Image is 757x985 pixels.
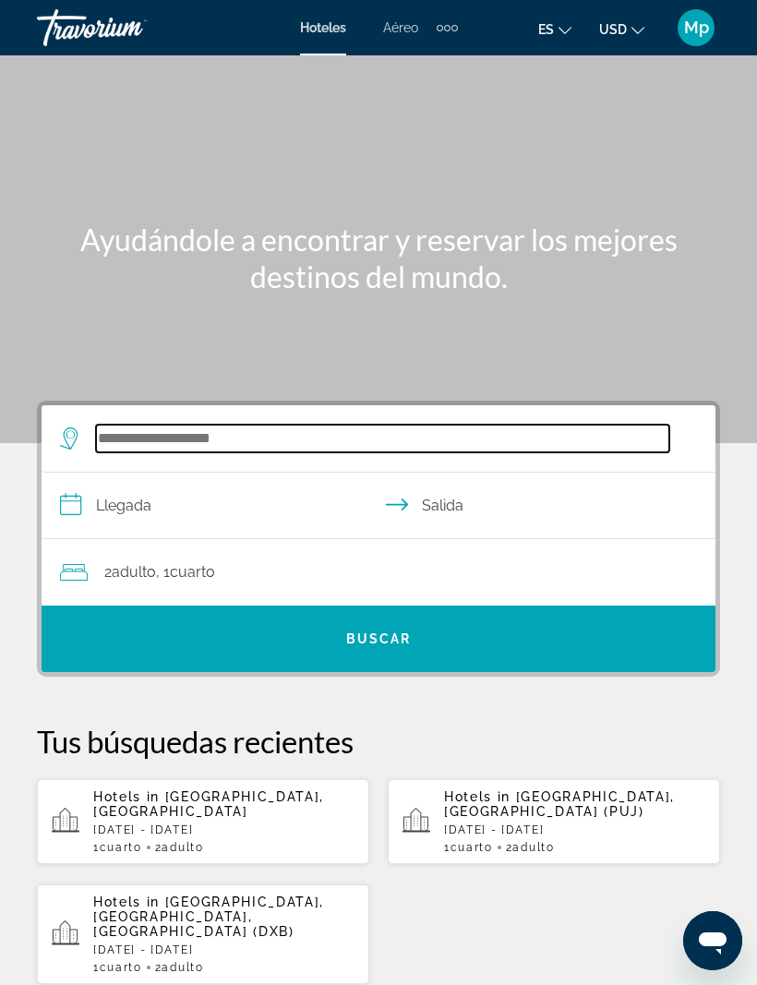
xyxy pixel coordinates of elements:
a: Hoteles [300,20,346,35]
span: 1 [93,961,142,974]
button: User Menu [672,8,720,47]
span: Adulto [162,961,203,974]
span: Adulto [112,563,156,581]
span: Cuarto [100,961,142,974]
span: 2 [506,841,555,854]
span: USD [599,22,627,37]
span: [GEOGRAPHIC_DATA], [GEOGRAPHIC_DATA] [93,789,324,819]
span: es [538,22,554,37]
span: Buscar [346,631,412,646]
a: Travorium [37,4,222,52]
span: , 1 [156,559,215,585]
button: Hotels in [GEOGRAPHIC_DATA], [GEOGRAPHIC_DATA][DATE] - [DATE]1Cuarto2Adulto [37,778,369,865]
button: Hotels in [GEOGRAPHIC_DATA], [GEOGRAPHIC_DATA], [GEOGRAPHIC_DATA] (DXB)[DATE] - [DATE]1Cuarto2Adulto [37,883,369,985]
button: Travelers: 2 adults, 0 children [42,539,715,606]
h1: Ayudándole a encontrar y reservar los mejores destinos del mundo. [37,222,720,295]
span: Hotels in [444,789,511,804]
p: [DATE] - [DATE] [93,943,354,956]
p: [DATE] - [DATE] [93,823,354,836]
span: Adulto [162,841,203,854]
span: Cuarto [100,841,142,854]
button: Check in and out dates [42,473,715,539]
button: Buscar [42,606,715,672]
iframe: Botón para iniciar la ventana de mensajería [683,911,742,970]
span: [GEOGRAPHIC_DATA], [GEOGRAPHIC_DATA], [GEOGRAPHIC_DATA] (DXB) [93,895,324,939]
button: Change currency [599,16,644,42]
p: [DATE] - [DATE] [444,823,705,836]
span: Hotels in [93,789,160,804]
span: Cuarto [451,841,493,854]
span: [GEOGRAPHIC_DATA], [GEOGRAPHIC_DATA] (PUJ) [444,789,675,819]
span: 2 [104,559,156,585]
span: Cuarto [170,563,215,581]
button: Change language [538,16,571,42]
span: Mp [684,18,709,37]
button: Extra navigation items [437,13,458,42]
button: Hotels in [GEOGRAPHIC_DATA], [GEOGRAPHIC_DATA] (PUJ)[DATE] - [DATE]1Cuarto2Adulto [388,778,720,865]
div: Search widget [42,405,715,672]
span: 2 [155,841,204,854]
span: 1 [444,841,493,854]
span: 1 [93,841,142,854]
span: Adulto [512,841,554,854]
a: Aéreo [383,20,418,35]
span: Hotels in [93,895,160,909]
span: 2 [155,961,204,974]
p: Tus búsquedas recientes [37,723,720,760]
